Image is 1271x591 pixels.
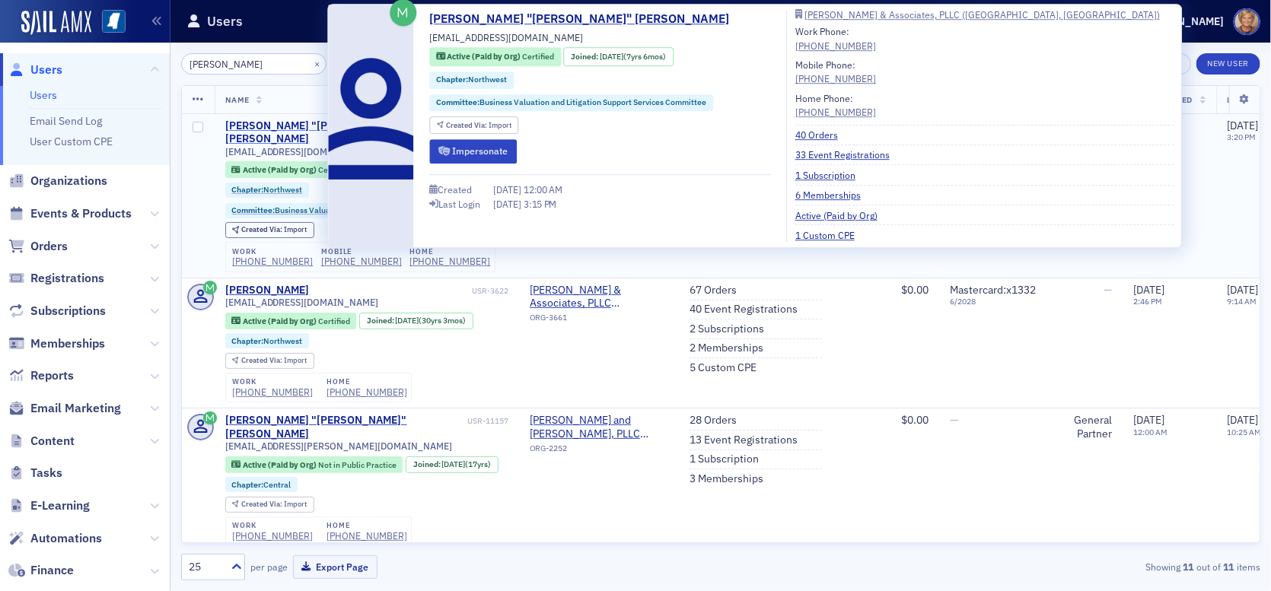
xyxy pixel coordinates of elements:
div: [PHONE_NUMBER] [795,39,876,52]
span: Registrations [30,270,104,287]
div: [PERSON_NAME] & Associates, PLLC ([GEOGRAPHIC_DATA], [GEOGRAPHIC_DATA]) [804,11,1160,19]
span: [DATE] [1133,283,1164,297]
a: 3 Memberships [690,472,763,486]
div: ORG-3661 [530,313,668,328]
div: ORG-2252 [530,443,668,459]
a: Committee:Business Valuation and Litigation Support Services Committee [231,205,502,215]
a: New User [1196,53,1260,75]
span: 3:15 PM [524,198,556,210]
span: Created Via : [241,355,284,365]
a: 13 Event Registrations [690,434,798,447]
div: Created Via: Import [225,497,314,513]
a: [PHONE_NUMBER] [327,386,407,398]
a: Registrations [8,270,104,287]
span: Active (Paid by Org) [243,459,318,470]
a: [PHONE_NUMBER] [321,256,402,267]
div: Created Via: Import [225,353,314,369]
img: SailAMX [21,11,91,35]
a: 1 Subscription [690,453,759,466]
a: 40 Orders [795,128,849,141]
div: [PHONE_NUMBER] [409,256,490,267]
span: Created Via : [241,224,284,234]
span: Committee : [231,205,275,215]
span: Mastercard : x1332 [950,283,1036,297]
span: Email Marketing [30,400,121,417]
span: [DATE] [441,459,465,469]
span: [EMAIL_ADDRESS][DOMAIN_NAME] [225,297,379,308]
span: [DATE] [1133,413,1164,427]
span: [EMAIL_ADDRESS][DOMAIN_NAME] [225,146,379,157]
span: Kinney & Associates, PLLC (Oxford, MS) [530,284,668,310]
div: work [232,247,313,256]
span: Subscriptions [30,303,106,319]
a: User Custom CPE [30,135,113,148]
a: Subscriptions [8,303,106,319]
a: [PHONE_NUMBER] [795,105,876,119]
span: 6 / 2028 [950,297,1036,307]
a: [PHONE_NUMBER] [327,530,407,542]
span: Chapter : [231,479,263,490]
a: Tasks [8,465,62,481]
div: Work Phone: [795,24,876,52]
a: Chapter:Northwest [231,185,302,195]
div: USR-11157 [467,416,508,426]
a: Active (Paid by Org) Certified [436,51,554,63]
div: Chapter: [225,333,310,348]
a: 2 Subscriptions [690,323,764,336]
span: [DATE] [1227,119,1258,132]
a: Active (Paid by Org) Certified [231,316,349,326]
div: Committee: [225,203,509,218]
span: Users [30,62,62,78]
div: work [232,377,313,386]
span: Tasks [30,465,62,481]
a: Memberships [8,335,105,352]
span: Chapter : [231,335,263,346]
span: [EMAIL_ADDRESS][PERSON_NAME][DOMAIN_NAME] [225,440,453,452]
div: Last Login [438,200,480,208]
span: Watkins, Ward and Stafford, PLLC (Ridgeland) [530,414,668,440]
span: [DATE] [600,51,623,62]
div: Active (Paid by Org): Active (Paid by Org): Certified [429,47,561,66]
span: Chapter : [436,74,468,84]
a: [PERSON_NAME] "[PERSON_NAME]" [PERSON_NAME] [225,414,465,440]
div: home [327,521,407,530]
span: Certified [318,316,350,326]
time: 2:46 PM [1133,296,1162,307]
button: × [311,56,324,70]
a: 5 Custom CPE [690,361,757,375]
a: [PHONE_NUMBER] [232,256,313,267]
label: per page [250,560,288,574]
span: Joined : [413,459,442,469]
span: Chapter : [231,184,263,195]
div: mobile [321,247,402,256]
a: Active (Paid by Org) [795,208,889,222]
div: USR-3622 [312,286,508,296]
span: Reports [30,367,74,384]
div: Chapter: [225,477,298,492]
div: [PHONE_NUMBER] [795,72,876,86]
button: Export Page [293,555,377,579]
input: Search… [181,53,327,75]
div: Active (Paid by Org): Active (Paid by Org): Certified [225,161,357,178]
a: Users [30,88,57,102]
strong: 11 [1180,560,1196,574]
span: Finance [30,562,74,579]
div: Import [446,122,511,130]
div: [PERSON_NAME] [225,284,310,297]
a: [PHONE_NUMBER] [232,386,313,398]
a: [PERSON_NAME] "[PERSON_NAME]" [PERSON_NAME] [429,10,741,28]
a: [PERSON_NAME] & Associates, PLLC ([GEOGRAPHIC_DATA], [GEOGRAPHIC_DATA]) [795,10,1174,19]
div: Joined: 2018-02-01 00:00:00 [564,47,674,66]
span: E-Learning [30,497,90,514]
a: 6 Memberships [795,188,872,202]
span: 12:00 AM [524,183,562,195]
div: work [232,521,313,530]
time: 3:20 PM [1227,132,1256,142]
span: Profile [1234,8,1260,35]
a: Active (Paid by Org) Not in Public Practice [231,459,396,469]
time: 9:14 AM [1227,296,1257,307]
span: Content [30,433,75,450]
